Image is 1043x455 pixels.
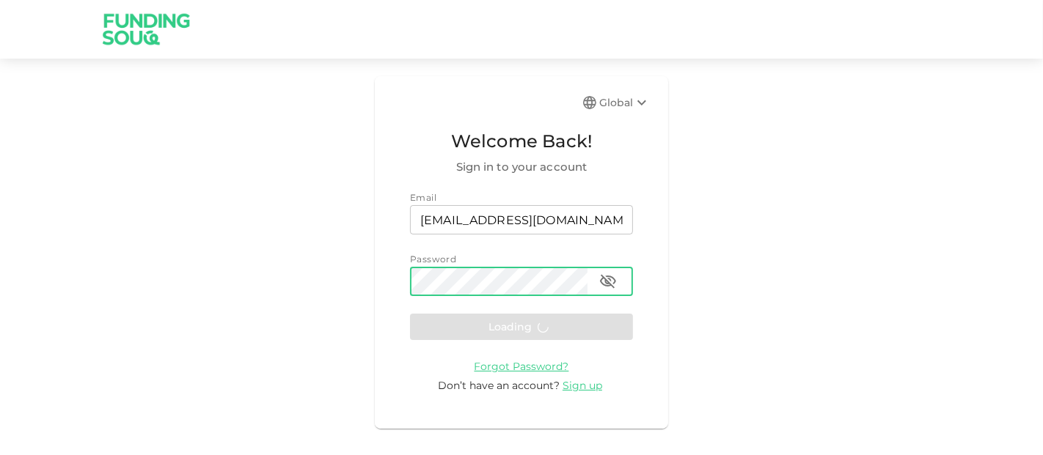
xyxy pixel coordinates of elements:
[563,379,602,392] span: Sign up
[410,158,633,176] span: Sign in to your account
[475,359,569,373] a: Forgot Password?
[410,127,633,155] span: Welcome Back!
[410,254,456,265] span: Password
[410,192,436,203] span: Email
[599,94,651,111] div: Global
[410,205,633,234] input: email
[438,379,560,392] span: Don’t have an account?
[475,360,569,373] span: Forgot Password?
[410,267,588,296] input: password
